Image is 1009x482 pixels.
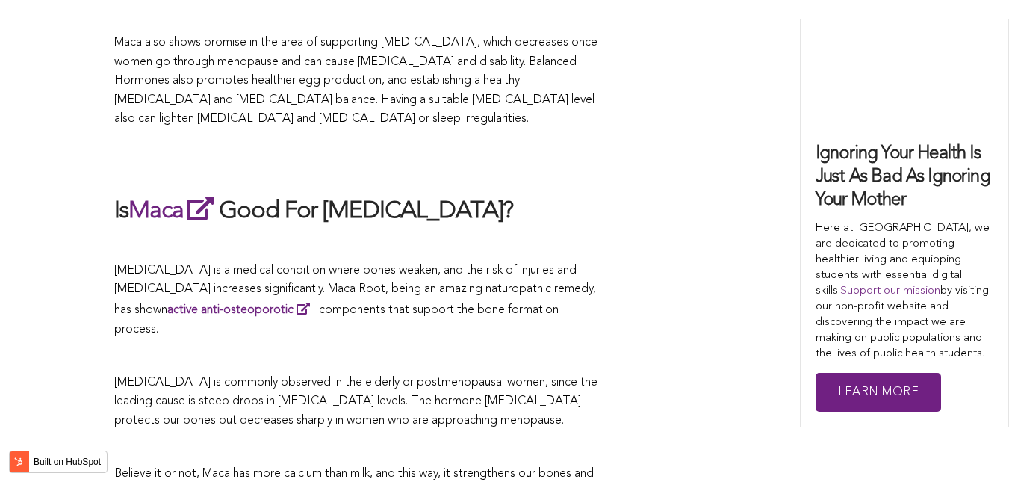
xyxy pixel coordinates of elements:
[114,37,597,125] span: Maca also shows promise in the area of supporting [MEDICAL_DATA], which decreases once women go t...
[816,373,941,413] a: Learn More
[114,377,597,427] span: [MEDICAL_DATA] is commonly observed in the elderly or postmenopausal women, since the leading cau...
[934,410,1009,482] iframe: Chat Widget
[9,451,108,473] button: Built on HubSpot
[114,194,600,228] h2: Is Good For [MEDICAL_DATA]?
[10,453,28,471] img: HubSpot sprocket logo
[128,200,219,223] a: Maca
[114,265,596,336] span: [MEDICAL_DATA] is a medical condition where bones weaken, and the risk of injuries and [MEDICAL_D...
[167,304,316,316] a: active anti-osteoporotic
[28,452,107,472] label: Built on HubSpot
